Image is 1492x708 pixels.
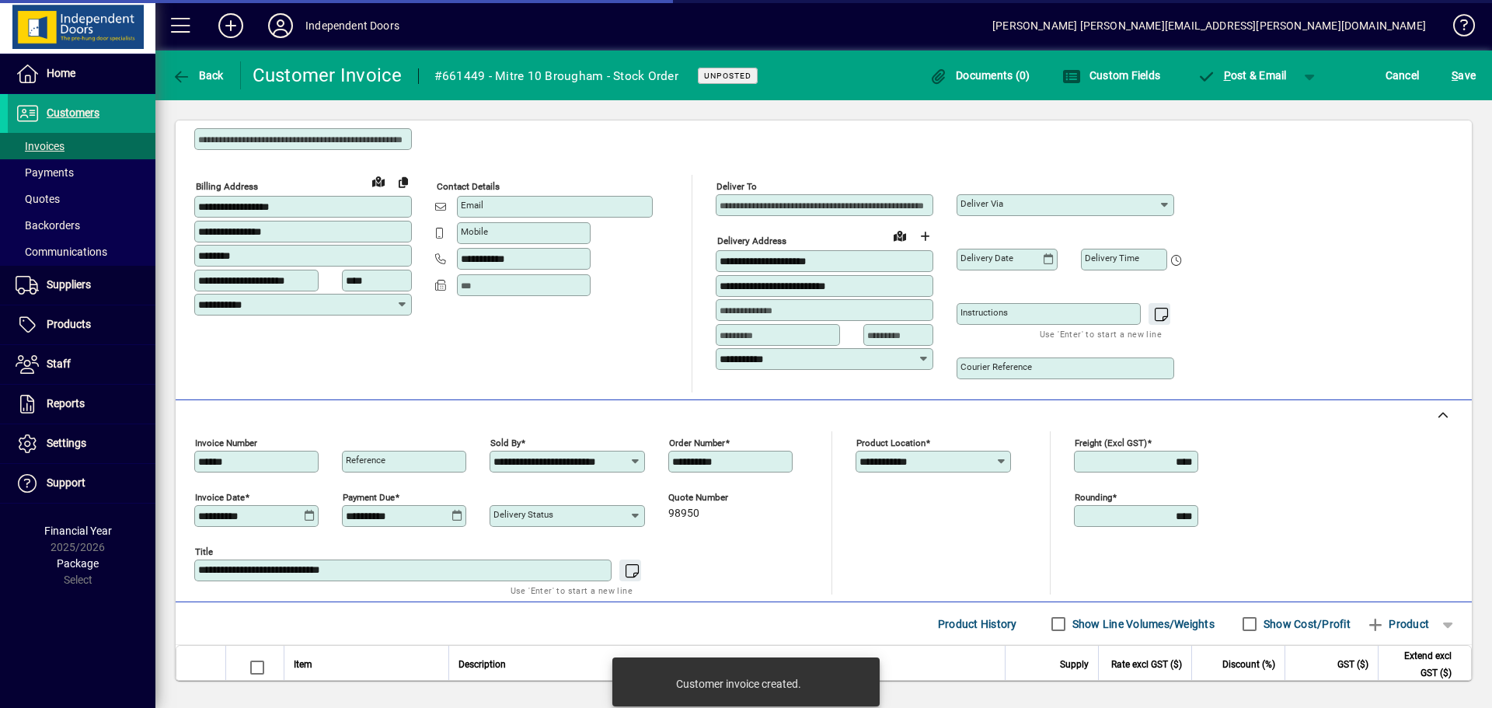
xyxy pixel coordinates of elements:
span: Communications [16,246,107,258]
span: P [1224,69,1231,82]
a: Settings [8,424,155,463]
span: Quote number [668,493,762,503]
mat-label: Product location [856,438,926,448]
mat-label: Freight (excl GST) [1075,438,1147,448]
span: Support [47,476,85,489]
a: Knowledge Base [1441,3,1473,54]
mat-label: Email [461,200,483,211]
span: Backorders [16,219,80,232]
mat-label: Deliver To [716,181,757,192]
span: Product History [938,612,1017,637]
a: Payments [8,159,155,186]
a: Invoices [8,133,155,159]
button: Profile [256,12,305,40]
div: #661449 - Mitre 10 Brougham - Stock Order [434,64,678,89]
span: Invoices [16,140,64,152]
mat-label: Payment due [343,492,395,503]
span: 98950 [668,507,699,520]
a: Quotes [8,186,155,212]
mat-label: Delivery time [1085,253,1139,263]
app-page-header-button: Back [155,61,241,89]
a: Home [8,54,155,93]
label: Show Cost/Profit [1260,616,1351,632]
span: Product [1366,612,1429,637]
a: Support [8,464,155,503]
span: Customers [47,106,99,119]
div: Independent Doors [305,13,399,38]
a: Reports [8,385,155,424]
a: Products [8,305,155,344]
span: Item [294,656,312,673]
span: Discount (%) [1222,656,1275,673]
span: Documents (0) [929,69,1030,82]
span: Package [57,557,99,570]
span: GST ($) [1337,656,1368,673]
button: Back [168,61,228,89]
mat-label: Courier Reference [960,361,1032,372]
button: Cancel [1382,61,1424,89]
span: Rate excl GST ($) [1111,656,1182,673]
button: Post & Email [1189,61,1295,89]
span: Extend excl GST ($) [1388,647,1452,682]
button: Add [206,12,256,40]
a: View on map [887,223,912,248]
mat-label: Deliver via [960,198,1003,209]
span: S [1452,69,1458,82]
a: Backorders [8,212,155,239]
mat-hint: Use 'Enter' to start a new line [511,581,633,599]
button: Save [1448,61,1480,89]
span: Products [47,318,91,330]
span: Home [47,67,75,79]
span: Back [172,69,224,82]
button: Custom Fields [1058,61,1164,89]
a: Staff [8,345,155,384]
div: [PERSON_NAME] [PERSON_NAME][EMAIL_ADDRESS][PERSON_NAME][DOMAIN_NAME] [992,13,1426,38]
span: Settings [47,437,86,449]
span: Financial Year [44,525,112,537]
span: Cancel [1386,63,1420,88]
span: ave [1452,63,1476,88]
mat-label: Sold by [490,438,521,448]
span: Custom Fields [1062,69,1160,82]
mat-label: Reference [346,455,385,466]
mat-label: Order number [669,438,725,448]
span: Staff [47,357,71,370]
mat-label: Delivery date [960,253,1013,263]
div: Customer invoice created. [676,676,801,692]
a: Communications [8,239,155,265]
span: Supply [1060,656,1089,673]
span: Reports [47,397,85,410]
button: Copy to Delivery address [391,169,416,194]
mat-label: Delivery status [493,509,553,520]
span: Suppliers [47,278,91,291]
button: Product [1358,610,1437,638]
span: Quotes [16,193,60,205]
mat-label: Instructions [960,307,1008,318]
div: Customer Invoice [253,63,403,88]
button: Product History [932,610,1023,638]
label: Show Line Volumes/Weights [1069,616,1215,632]
a: Suppliers [8,266,155,305]
mat-label: Mobile [461,226,488,237]
mat-label: Invoice date [195,492,245,503]
mat-hint: Use 'Enter' to start a new line [1040,325,1162,343]
mat-label: Invoice number [195,438,257,448]
span: Payments [16,166,74,179]
span: Unposted [704,71,751,81]
span: ost & Email [1197,69,1287,82]
mat-label: Title [195,546,213,557]
mat-label: Rounding [1075,492,1112,503]
button: Choose address [912,224,937,249]
a: View on map [366,169,391,194]
button: Documents (0) [926,61,1034,89]
span: Description [458,656,506,673]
